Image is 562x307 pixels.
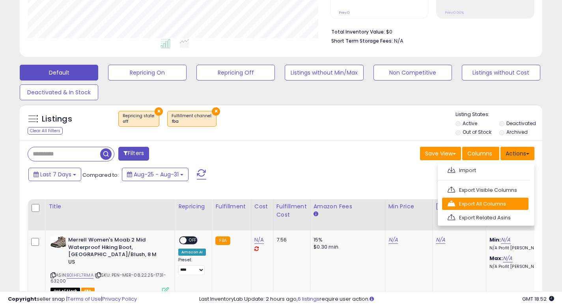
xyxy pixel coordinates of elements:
a: Export Visible Columns [442,184,528,196]
img: 51PoTbU+F-L._SL40_.jpg [50,236,66,248]
span: Repricing state : [123,113,155,125]
button: Non Competitive [373,65,452,80]
a: N/A [501,236,510,244]
div: [PERSON_NAME] [436,202,483,211]
a: Export All Columns [442,198,528,210]
span: N/A [394,37,403,45]
div: Amazon AI [178,249,206,256]
b: Merrell Women's Moab 2 Mid Waterproof Hiking Boot, [GEOGRAPHIC_DATA]/Blush, 8 M US [68,236,164,268]
small: Prev: 0 [339,10,350,15]
li: $0 [331,26,528,36]
div: Last InventoryLab Update: 2 hours ago, require user action. [199,296,554,303]
span: Last 7 Days [40,170,71,178]
b: Total Inventory Value: [331,28,385,35]
div: 7.56 [276,236,304,243]
a: B01HFL7RMA [67,272,93,279]
b: Short Term Storage Fees: [331,37,393,44]
p: N/A Profit [PERSON_NAME] [489,245,555,251]
a: Privacy Policy [102,295,137,303]
label: Deactivated [506,120,536,127]
button: Actions [500,147,534,160]
div: Min Price [388,202,429,211]
label: Archived [506,129,528,135]
a: N/A [388,236,398,244]
a: N/A [503,255,512,262]
button: Last 7 Days [28,168,81,181]
div: Clear All Filters [28,127,63,135]
div: Cost [254,202,270,211]
span: OFF [187,237,199,244]
div: Preset: [178,257,206,275]
div: fba [172,119,212,124]
span: Columns [467,150,492,157]
p: Listing States: [456,111,542,118]
a: Export Related Asins [442,212,528,224]
span: 2025-09-9 18:52 GMT [522,295,554,303]
label: Out of Stock [463,129,491,135]
button: Columns [462,147,499,160]
a: Import [442,164,528,176]
div: Title [49,202,172,211]
div: Fulfillment Cost [276,202,307,219]
span: Compared to: [82,171,119,179]
b: Max: [489,255,503,262]
button: Filters [118,147,149,161]
button: Listings without Min/Max [285,65,363,80]
strong: Copyright [8,295,37,303]
button: Repricing On [108,65,187,80]
h5: Listings [42,114,72,125]
div: seller snap | | [8,296,137,303]
div: Fulfillment [215,202,247,211]
small: Amazon Fees. [314,211,318,218]
div: Amazon Fees [314,202,382,211]
b: Min: [489,236,501,243]
a: N/A [254,236,264,244]
div: $0.30 min [314,243,379,251]
a: 6 listings [298,295,319,303]
small: Prev: 0.00% [445,10,464,15]
p: N/A Profit [PERSON_NAME] [489,264,555,270]
button: Aug-25 - Aug-31 [122,168,189,181]
div: Repricing [178,202,209,211]
a: N/A [436,236,445,244]
button: Default [20,65,98,80]
button: Repricing Off [196,65,275,80]
a: Terms of Use [67,295,101,303]
button: Save View [420,147,461,160]
button: Deactivated & In Stock [20,84,98,100]
label: Active [463,120,477,127]
button: × [212,107,220,116]
span: Fulfillment channel : [172,113,212,125]
button: Listings without Cost [462,65,540,80]
span: Aug-25 - Aug-31 [134,170,179,178]
small: FBA [215,236,230,245]
div: 15% [314,236,379,243]
span: | SKU: PEN-MER-08.22.25-1731-63200 [50,272,166,284]
div: off [123,119,155,124]
button: × [155,107,163,116]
